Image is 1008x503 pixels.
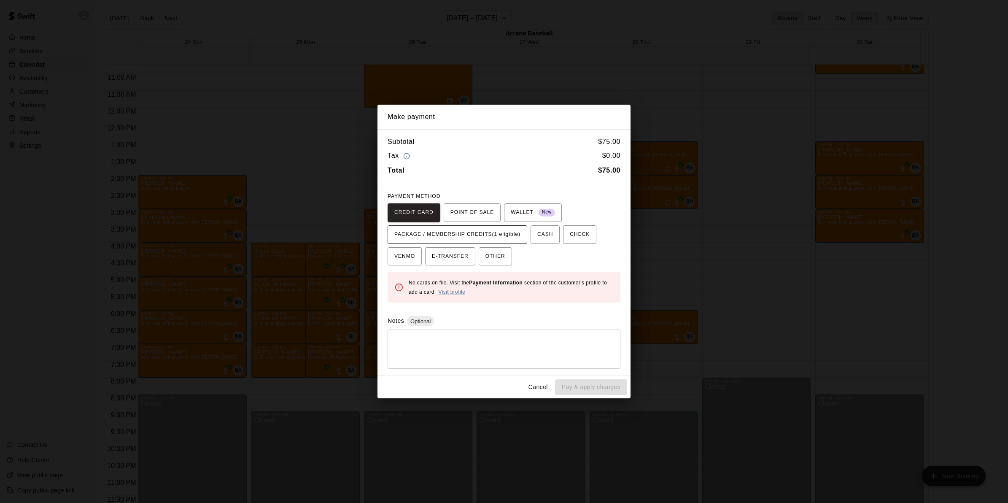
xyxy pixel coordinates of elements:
[602,150,620,162] h6: $ 0.00
[388,150,412,162] h6: Tax
[394,206,434,219] span: CREDIT CARD
[450,206,494,219] span: POINT OF SALE
[388,203,440,222] button: CREDIT CARD
[394,228,520,241] span: PACKAGE / MEMBERSHIP CREDITS (1 eligible)
[388,317,404,324] label: Notes
[377,105,631,129] h2: Make payment
[511,206,555,219] span: WALLET
[388,193,440,199] span: PAYMENT METHOD
[598,136,620,147] h6: $ 75.00
[388,225,527,244] button: PACKAGE / MEMBERSHIP CREDITS(1 eligible)
[469,280,523,286] b: Payment Information
[479,247,512,266] button: OTHER
[539,207,555,218] span: New
[438,289,465,295] a: Visit profile
[388,167,404,174] b: Total
[537,228,553,241] span: CASH
[598,167,620,174] b: $ 75.00
[504,203,562,222] button: WALLET New
[570,228,590,241] span: CHECK
[563,225,596,244] button: CHECK
[388,136,415,147] h6: Subtotal
[394,250,415,263] span: VENMO
[444,203,501,222] button: POINT OF SALE
[409,280,607,295] span: No cards on file. Visit the section of the customer's profile to add a card.
[425,247,475,266] button: E-TRANSFER
[531,225,560,244] button: CASH
[485,250,505,263] span: OTHER
[432,250,469,263] span: E-TRANSFER
[525,379,552,395] button: Cancel
[388,247,422,266] button: VENMO
[407,318,434,325] span: Optional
